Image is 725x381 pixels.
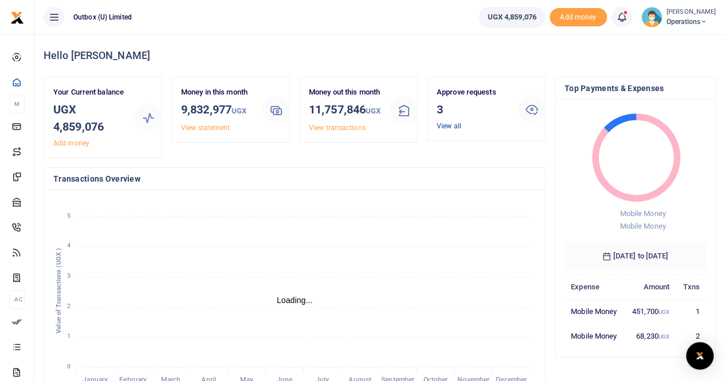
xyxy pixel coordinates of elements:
[565,82,706,95] h4: Top Payments & Expenses
[181,124,230,132] a: View statement
[474,7,549,28] li: Wallet ballance
[641,7,662,28] img: profile-user
[53,172,536,185] h4: Transactions Overview
[232,107,246,115] small: UGX
[53,87,126,99] p: Your Current balance
[44,49,716,62] h4: Hello [PERSON_NAME]
[565,299,625,324] td: Mobile Money
[550,8,607,27] span: Add money
[565,274,625,299] th: Expense
[309,101,381,120] h3: 11,757,846
[641,7,716,28] a: profile-user [PERSON_NAME] Operations
[309,87,381,99] p: Money out this month
[676,274,706,299] th: Txns
[67,242,70,249] tspan: 4
[625,274,676,299] th: Amount
[181,101,253,120] h3: 9,832,977
[667,17,716,27] span: Operations
[53,139,89,147] a: Add money
[9,95,25,113] li: M
[659,333,669,340] small: UGX
[479,7,544,28] a: UGX 4,859,076
[10,11,24,25] img: logo-small
[181,87,253,99] p: Money in this month
[667,7,716,17] small: [PERSON_NAME]
[550,8,607,27] li: Toup your wallet
[10,13,24,21] a: logo-small logo-large logo-large
[437,101,509,118] h3: 3
[309,124,366,132] a: View transactions
[67,272,70,280] tspan: 3
[676,299,706,324] td: 1
[437,87,509,99] p: Approve requests
[67,333,70,340] tspan: 1
[53,101,126,135] h3: UGX 4,859,076
[67,303,70,310] tspan: 2
[620,209,665,218] span: Mobile Money
[550,12,607,21] a: Add money
[565,242,706,270] h6: [DATE] to [DATE]
[9,290,25,309] li: Ac
[625,299,676,324] td: 451,700
[659,309,669,315] small: UGX
[565,324,625,348] td: Mobile Money
[55,248,62,333] text: Value of Transactions (UGX )
[67,212,70,219] tspan: 5
[620,222,665,230] span: Mobile Money
[366,107,381,115] small: UGX
[625,324,676,348] td: 68,230
[67,363,70,370] tspan: 0
[69,12,136,22] span: Outbox (U) Limited
[277,296,313,305] text: Loading...
[487,11,536,23] span: UGX 4,859,076
[686,342,714,370] div: Open Intercom Messenger
[437,122,461,130] a: View all
[676,324,706,348] td: 2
